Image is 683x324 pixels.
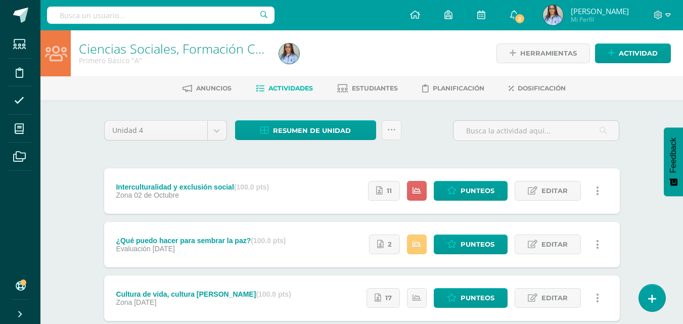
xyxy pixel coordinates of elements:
[47,7,275,24] input: Busca un usuario...
[273,121,351,140] span: Resumen de unidad
[234,183,269,191] strong: (100.0 pts)
[116,290,291,298] div: Cultura de vida, cultura [PERSON_NAME]
[461,235,494,254] span: Punteos
[541,235,568,254] span: Editar
[268,84,313,92] span: Actividades
[461,289,494,307] span: Punteos
[422,80,484,97] a: Planificación
[116,183,269,191] div: Interculturalidad y exclusión social
[433,84,484,92] span: Planificación
[496,43,590,63] a: Herramientas
[453,121,619,141] input: Busca la actividad aquí...
[520,44,577,63] span: Herramientas
[518,84,566,92] span: Dosificación
[134,298,156,306] span: [DATE]
[251,237,286,245] strong: (100.0 pts)
[388,235,392,254] span: 2
[664,127,683,196] button: Feedback - Mostrar encuesta
[183,80,232,97] a: Anuncios
[79,56,267,65] div: Primero Básico 'A'
[387,181,392,200] span: 11
[509,80,566,97] a: Dosificación
[112,121,200,140] span: Unidad 4
[541,181,568,200] span: Editar
[116,191,132,199] span: Zona
[105,121,226,140] a: Unidad 4
[279,43,299,64] img: 70b1105214193c847cd35a8087b967c7.png
[385,289,392,307] span: 17
[367,288,400,308] a: 17
[369,235,400,254] a: 2
[235,120,376,140] a: Resumen de unidad
[543,5,563,25] img: 70b1105214193c847cd35a8087b967c7.png
[669,137,678,173] span: Feedback
[514,13,525,24] span: 2
[434,288,508,308] a: Punteos
[116,237,286,245] div: ¿Qué puedo hacer para sembrar la paz?
[196,84,232,92] span: Anuncios
[256,290,291,298] strong: (100.0 pts)
[134,191,179,199] span: 02 de Octubre
[571,6,629,16] span: [PERSON_NAME]
[116,245,151,253] span: Evaluación
[434,181,508,201] a: Punteos
[571,15,629,24] span: Mi Perfil
[153,245,175,253] span: [DATE]
[619,44,658,63] span: Actividad
[116,298,132,306] span: Zona
[352,84,398,92] span: Estudiantes
[256,80,313,97] a: Actividades
[461,181,494,200] span: Punteos
[337,80,398,97] a: Estudiantes
[79,41,267,56] h1: Ciencias Sociales, Formación Ciudadana e Interculturalidad
[541,289,568,307] span: Editar
[368,181,400,201] a: 11
[595,43,671,63] a: Actividad
[79,40,417,57] a: Ciencias Sociales, Formación Ciudadana e Interculturalidad
[434,235,508,254] a: Punteos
